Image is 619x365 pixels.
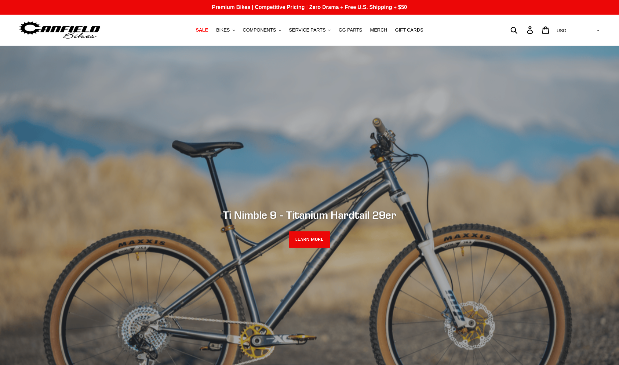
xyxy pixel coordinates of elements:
[392,26,427,35] a: GIFT CARDS
[335,26,365,35] a: GG PARTS
[240,26,284,35] button: COMPONENTS
[370,27,387,33] span: MERCH
[243,27,276,33] span: COMPONENTS
[216,27,230,33] span: BIKES
[213,26,238,35] button: BIKES
[192,26,211,35] a: SALE
[289,27,326,33] span: SERVICE PARTS
[395,27,423,33] span: GIFT CARDS
[514,23,531,37] input: Search
[18,20,101,41] img: Canfield Bikes
[286,26,334,35] button: SERVICE PARTS
[129,208,491,221] h2: Ti Nimble 9 - Titanium Hardtail 29er
[339,27,362,33] span: GG PARTS
[196,27,208,33] span: SALE
[289,231,330,248] a: LEARN MORE
[367,26,390,35] a: MERCH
